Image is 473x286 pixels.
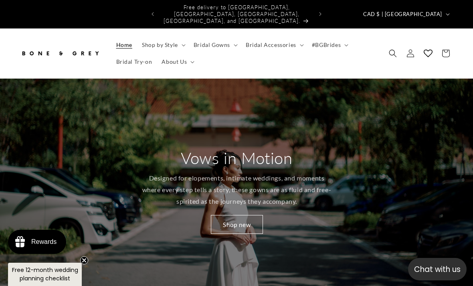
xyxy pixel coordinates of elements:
summary: Bridal Gowns [189,37,241,53]
a: Home [111,37,137,53]
button: CAD $ | [GEOGRAPHIC_DATA] [358,6,453,22]
span: Bridal Accessories [246,41,296,49]
span: CAD $ | [GEOGRAPHIC_DATA] [363,10,442,18]
p: Designed for elopements, intimate weddings, and moments where every step tells a story, these gow... [141,172,332,207]
div: Free 12-month wedding planning checklistClose teaser [8,263,82,286]
a: Bridal Try-on [111,53,157,70]
span: Shop by Style [142,41,178,49]
span: About Us [162,58,187,65]
summary: Search [384,45,402,62]
h2: Vows in Motion [181,148,292,168]
span: #BGBrides [312,41,341,49]
span: Free 12-month wedding planning checklist [12,266,78,282]
button: Next announcement [311,6,329,22]
span: Bridal Gowns [194,41,230,49]
img: Bone and Grey Bridal [20,45,100,62]
span: Bridal Try-on [116,58,152,65]
button: Open chatbox [408,258,467,280]
button: Close teaser [80,256,88,264]
summary: #BGBrides [307,37,352,53]
div: Rewards [31,238,57,245]
span: Free delivery to [GEOGRAPHIC_DATA], [GEOGRAPHIC_DATA], [GEOGRAPHIC_DATA], [GEOGRAPHIC_DATA], and ... [164,4,300,24]
button: Previous announcement [144,6,162,22]
p: Chat with us [408,264,467,275]
a: Shop new [210,215,263,234]
summary: About Us [157,53,198,70]
summary: Shop by Style [137,37,189,53]
a: Bone and Grey Bridal [17,41,103,65]
span: Home [116,41,132,49]
summary: Bridal Accessories [241,37,307,53]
